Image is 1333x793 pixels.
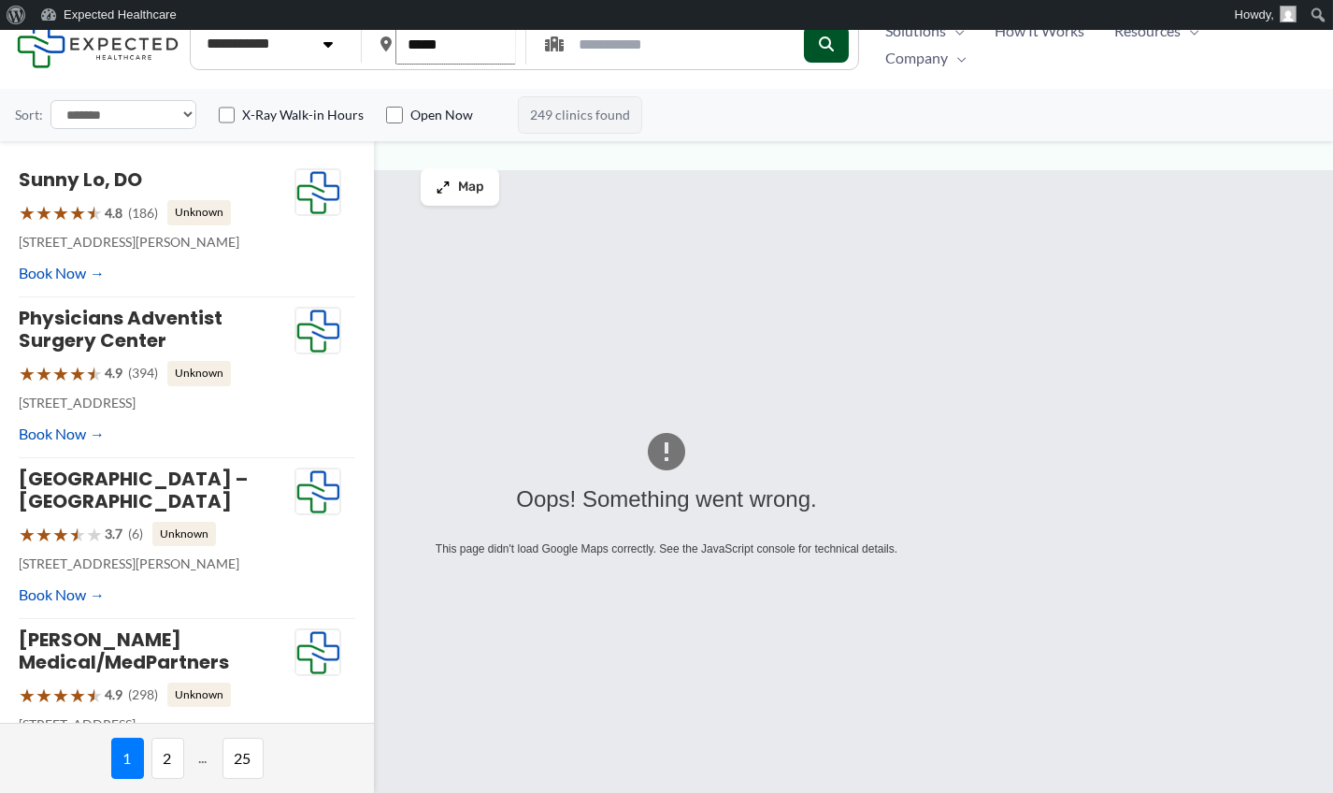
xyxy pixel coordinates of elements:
[19,391,294,415] p: [STREET_ADDRESS]
[19,466,248,514] a: [GEOGRAPHIC_DATA] – [GEOGRAPHIC_DATA]
[19,305,222,353] a: Physicians Adventist Surgery Center
[1099,17,1214,45] a: ResourcesMenu Toggle
[52,356,69,391] span: ★
[19,420,105,448] a: Book Now
[69,678,86,713] span: ★
[167,361,231,385] span: Unknown
[167,200,231,224] span: Unknown
[167,683,231,707] span: Unknown
[946,17,965,45] span: Menu Toggle
[138,539,1196,559] div: This page didn't load Google Maps correctly. See the JavaScript console for technical details.
[128,201,158,225] span: (186)
[128,361,158,385] span: (394)
[19,166,142,193] a: Sunny Lo, DO
[15,103,43,127] label: Sort:
[138,479,1196,521] div: Oops! Something went wrong.
[19,356,36,391] span: ★
[870,44,982,72] a: CompanyMenu Toggle
[52,195,69,230] span: ★
[86,195,103,230] span: ★
[19,581,105,609] a: Book Now
[128,683,158,707] span: (298)
[105,361,122,385] span: 4.9
[980,17,1099,45] a: How It Works
[52,517,69,552] span: ★
[69,517,86,552] span: ★
[105,201,122,225] span: 4.8
[421,168,499,206] button: Map
[19,552,294,576] p: [STREET_ADDRESS][PERSON_NAME]
[69,195,86,230] span: ★
[410,106,473,124] label: Open Now
[458,180,484,195] span: Map
[948,44,967,72] span: Menu Toggle
[19,195,36,230] span: ★
[86,517,103,552] span: ★
[151,738,184,779] span: 2
[870,17,980,45] a: SolutionsMenu Toggle
[242,106,364,124] label: X-Ray Walk-in Hours
[86,356,103,391] span: ★
[86,678,103,713] span: ★
[1114,17,1181,45] span: Resources
[885,44,948,72] span: Company
[105,683,122,707] span: 4.9
[19,517,36,552] span: ★
[295,629,340,676] img: Expected Healthcare Logo
[436,180,451,195] img: Maximize
[111,738,144,779] span: 1
[995,17,1084,45] span: How It Works
[36,195,52,230] span: ★
[295,308,340,354] img: Expected Healthcare Logo
[52,678,69,713] span: ★
[295,169,340,216] img: Expected Healthcare Logo
[19,713,294,737] p: [STREET_ADDRESS]
[19,230,294,254] p: [STREET_ADDRESS][PERSON_NAME]
[885,17,946,45] span: Solutions
[69,356,86,391] span: ★
[222,738,264,779] span: 25
[19,259,105,287] a: Book Now
[295,469,340,515] img: Expected Healthcare Logo
[36,356,52,391] span: ★
[152,522,216,546] span: Unknown
[17,21,179,68] img: Expected Healthcare Logo - side, dark font, small
[518,96,642,134] span: 249 clinics found
[19,627,229,675] a: [PERSON_NAME] Medical/MedPartners
[19,678,36,713] span: ★
[128,522,143,546] span: (6)
[192,738,215,779] span: ...
[36,678,52,713] span: ★
[36,517,52,552] span: ★
[105,522,122,546] span: 3.7
[1181,17,1199,45] span: Menu Toggle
